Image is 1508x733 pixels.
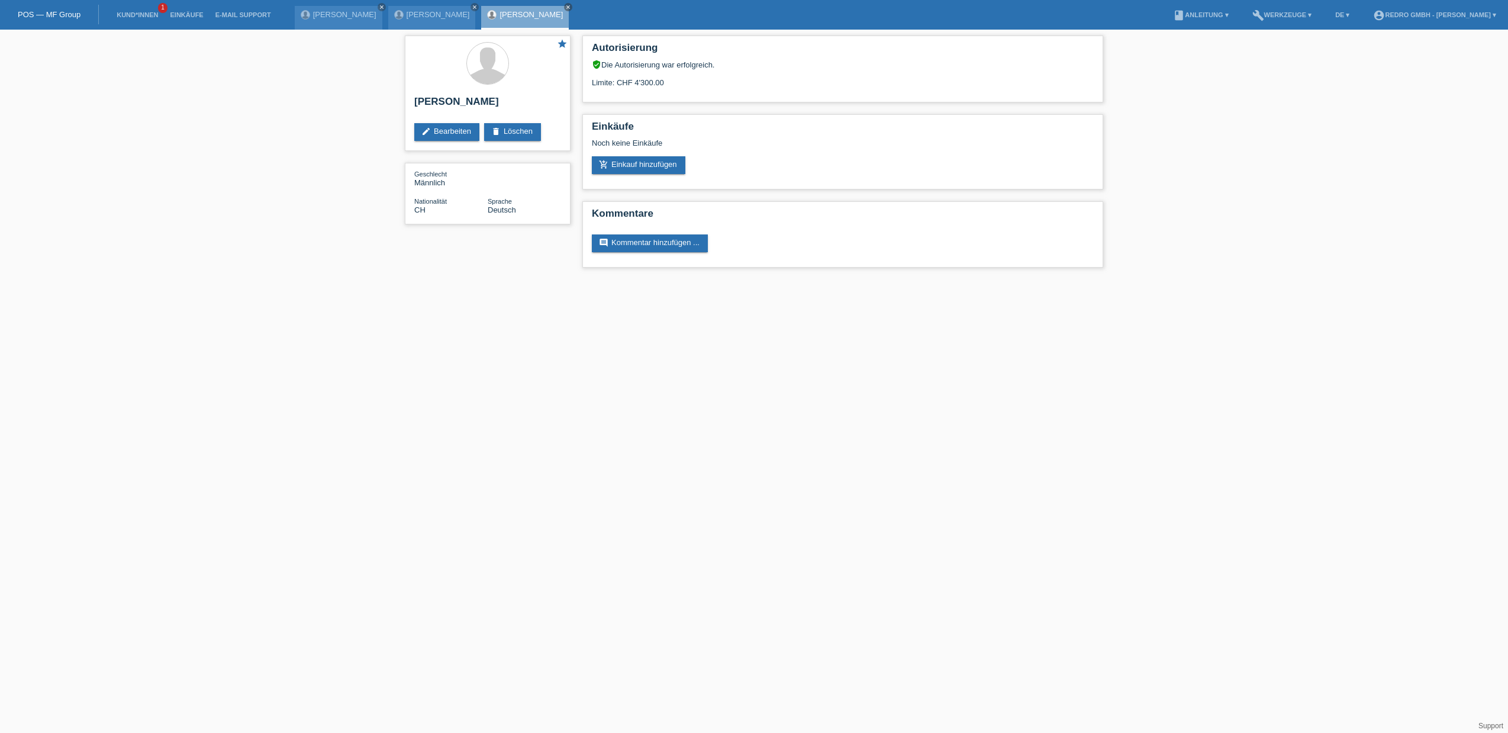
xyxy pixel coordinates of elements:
[111,11,164,18] a: Kund*innen
[407,10,470,19] a: [PERSON_NAME]
[414,198,447,205] span: Nationalität
[557,38,568,49] i: star
[1252,9,1264,21] i: build
[1329,11,1355,18] a: DE ▾
[1367,11,1502,18] a: account_circleRedro GmbH - [PERSON_NAME] ▾
[592,139,1094,156] div: Noch keine Einkäufe
[592,42,1094,60] h2: Autorisierung
[414,205,426,214] span: Schweiz
[592,121,1094,139] h2: Einkäufe
[414,96,561,114] h2: [PERSON_NAME]
[488,205,516,214] span: Deutsch
[1373,9,1385,21] i: account_circle
[592,60,601,69] i: verified_user
[500,10,563,19] a: [PERSON_NAME]
[1478,722,1503,730] a: Support
[471,3,479,11] a: close
[414,169,488,187] div: Männlich
[557,38,568,51] a: star
[592,234,708,252] a: commentKommentar hinzufügen ...
[592,156,685,174] a: add_shopping_cartEinkauf hinzufügen
[564,3,572,11] a: close
[1167,11,1234,18] a: bookAnleitung ▾
[592,69,1094,87] div: Limite: CHF 4'300.00
[1173,9,1185,21] i: book
[592,208,1094,226] h2: Kommentare
[414,123,479,141] a: editBearbeiten
[565,4,571,10] i: close
[378,3,386,11] a: close
[421,127,431,136] i: edit
[210,11,277,18] a: E-Mail Support
[491,127,501,136] i: delete
[158,3,167,13] span: 1
[592,60,1094,69] div: Die Autorisierung war erfolgreich.
[18,10,80,19] a: POS — MF Group
[1246,11,1318,18] a: buildWerkzeuge ▾
[599,160,608,169] i: add_shopping_cart
[472,4,478,10] i: close
[484,123,541,141] a: deleteLöschen
[164,11,209,18] a: Einkäufe
[414,171,447,178] span: Geschlecht
[599,238,608,247] i: comment
[379,4,385,10] i: close
[488,198,512,205] span: Sprache
[313,10,376,19] a: [PERSON_NAME]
